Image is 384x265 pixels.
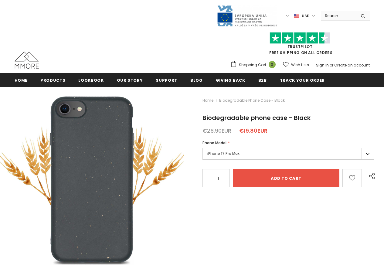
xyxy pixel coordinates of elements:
[239,127,267,134] span: €19.80EUR
[233,169,339,187] input: Add to cart
[156,77,177,83] span: support
[15,73,28,87] a: Home
[190,73,203,87] a: Blog
[258,77,267,83] span: B2B
[239,62,266,68] span: Shopping Cart
[202,97,213,104] a: Home
[294,13,299,19] img: USD
[334,63,370,68] a: Create an account
[40,73,65,87] a: Products
[280,73,325,87] a: Track your order
[117,73,143,87] a: Our Story
[283,59,309,70] a: Wish Lists
[287,44,313,49] a: Trustpilot
[258,73,267,87] a: B2B
[217,13,277,18] a: Javni Razpis
[316,63,329,68] a: Sign In
[230,60,279,70] a: Shopping Cart 0
[156,73,177,87] a: support
[291,62,309,68] span: Wish Lists
[78,77,104,83] span: Lookbook
[15,52,39,69] img: MMORE Cases
[321,11,356,20] input: Search Site
[202,127,231,134] span: €26.90EUR
[217,5,277,27] img: Javni Razpis
[269,61,276,68] span: 0
[330,63,333,68] span: or
[219,97,285,104] span: Biodegradable phone case - Black
[202,140,226,145] span: Phone Model
[190,77,203,83] span: Blog
[216,73,245,87] a: Giving back
[40,77,65,83] span: Products
[216,77,245,83] span: Giving back
[78,73,104,87] a: Lookbook
[280,77,325,83] span: Track your order
[202,114,311,122] span: Biodegradable phone case - Black
[15,77,28,83] span: Home
[302,13,310,19] span: USD
[117,77,143,83] span: Our Story
[202,148,374,160] label: iPhone 17 Pro Max
[270,32,330,44] img: Trust Pilot Stars
[230,35,370,55] span: FREE SHIPPING ON ALL ORDERS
